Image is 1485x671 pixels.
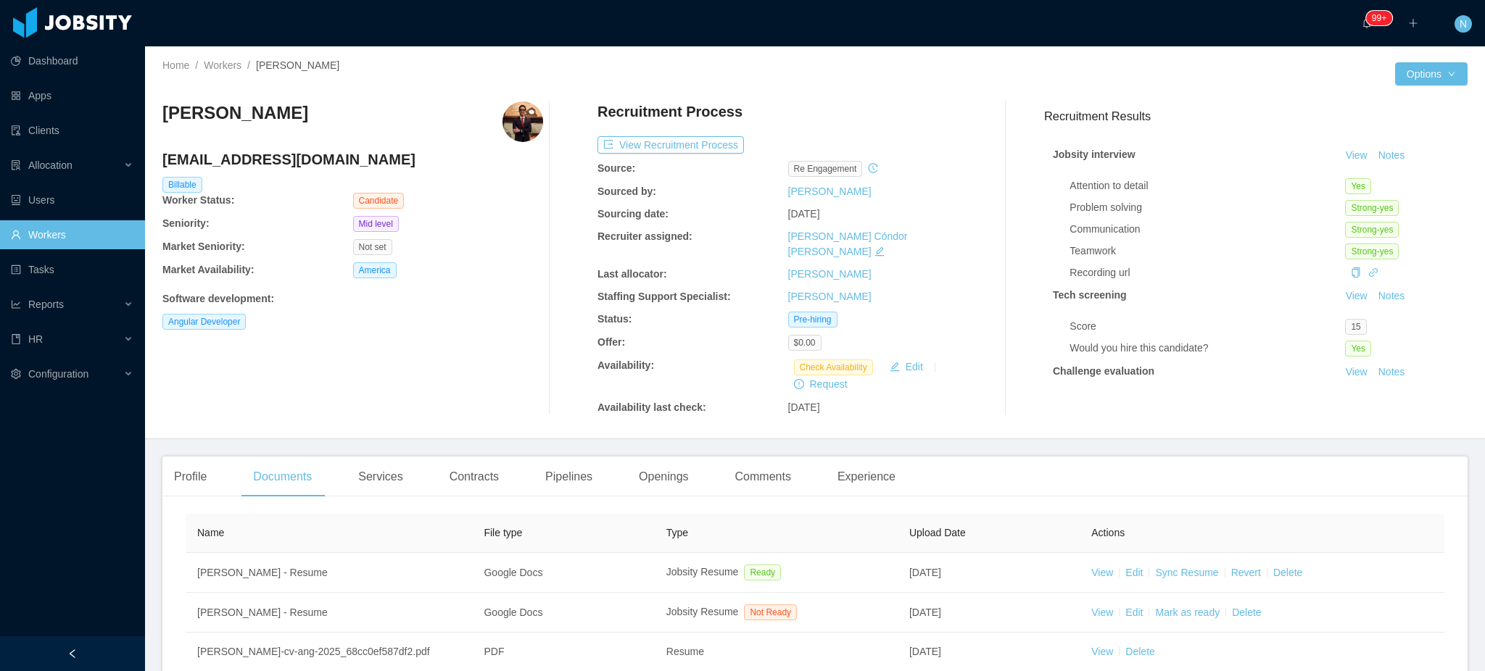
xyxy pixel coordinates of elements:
[162,457,218,497] div: Profile
[11,116,133,145] a: icon: auditClients
[1366,11,1392,25] sup: 1684
[1125,567,1143,578] a: Edit
[502,101,543,142] img: c577db8f-f14e-4448-9f48-13840a1803fb_68d7143c18a10-400w.png
[1351,265,1361,280] div: Copy
[353,193,405,209] span: Candidate
[1460,15,1467,33] span: N
[197,527,224,538] span: Name
[28,299,64,310] span: Reports
[597,359,654,371] b: Availability:
[788,268,872,280] a: [PERSON_NAME]
[1408,18,1418,28] i: icon: plus
[28,159,73,171] span: Allocation
[1351,267,1361,278] i: icon: copy
[1053,365,1154,377] strong: Challenge evaluation
[1070,265,1345,280] div: Recording url
[597,208,669,220] b: Sourcing date:
[597,313,632,325] b: Status:
[788,161,863,177] span: re engagement
[204,59,241,71] a: Workers
[11,299,21,309] i: icon: line-chart
[186,593,472,633] td: [PERSON_NAME] - Resume
[162,217,210,229] b: Seniority:
[353,239,392,255] span: Not set
[744,564,781,580] span: Ready
[788,208,820,220] span: [DATE]
[1368,267,1378,278] a: icon: link
[1053,149,1136,160] strong: Jobsity interview
[627,457,700,497] div: Openings
[597,268,667,280] b: Last allocator:
[597,162,635,174] b: Source:
[11,160,21,170] i: icon: solution
[1070,200,1345,215] div: Problem solving
[162,101,308,125] h3: [PERSON_NAME]
[788,335,822,351] span: $0.00
[597,401,706,413] b: Availability last check:
[909,607,941,618] span: [DATE]
[1091,646,1113,657] a: View
[1373,288,1411,305] button: Notes
[28,368,88,380] span: Configuration
[666,566,739,578] span: Jobsity Resume
[666,527,688,538] span: Type
[1155,567,1218,578] a: Sync Resume
[597,136,744,154] button: icon: exportView Recruitment Process
[1345,319,1366,335] span: 15
[247,59,250,71] span: /
[597,186,656,197] b: Sourced by:
[597,139,744,151] a: icon: exportView Recruitment Process
[1070,178,1345,193] div: Attention to detail
[11,46,133,75] a: icon: pie-chartDashboard
[909,646,941,657] span: [DATE]
[162,149,543,170] h4: [EMAIL_ADDRESS][DOMAIN_NAME]
[1362,18,1372,28] i: icon: bell
[11,220,133,249] a: icon: userWorkers
[788,401,820,413] span: [DATE]
[1341,149,1373,161] a: View
[724,457,803,497] div: Comments
[1070,243,1345,259] div: Teamwork
[788,375,853,393] button: icon: exclamation-circleRequest
[241,457,323,497] div: Documents
[1125,646,1154,657] a: Delete
[868,163,878,173] i: icon: history
[162,177,202,193] span: Billable
[884,358,929,375] button: icon: editEdit
[1070,222,1345,237] div: Communication
[162,314,246,330] span: Angular Developer
[1070,341,1345,356] div: Would you hire this candidate?
[597,230,692,242] b: Recruiter assigned:
[1053,289,1127,301] strong: Tech screening
[472,553,654,593] td: Google Docs
[256,59,339,71] span: [PERSON_NAME]
[1345,178,1371,194] span: Yes
[666,606,739,617] span: Jobsity Resume
[597,291,731,302] b: Staffing Support Specialist:
[1345,222,1399,238] span: Strong-yes
[484,527,522,538] span: File type
[1091,607,1113,618] a: View
[11,369,21,379] i: icon: setting
[1070,319,1345,334] div: Score
[162,241,245,252] b: Market Seniority:
[1345,341,1371,357] span: Yes
[162,264,255,275] b: Market Availability:
[1345,200,1399,216] span: Strong-yes
[597,101,742,122] h4: Recruitment Process
[1125,607,1143,618] a: Edit
[1341,290,1373,301] a: View
[347,457,414,497] div: Services
[666,646,704,657] span: Resume
[162,194,234,206] b: Worker Status:
[186,553,472,593] td: [PERSON_NAME] - Resume
[11,334,21,344] i: icon: book
[788,230,908,257] a: [PERSON_NAME] Cóndor [PERSON_NAME]
[909,567,941,578] span: [DATE]
[11,255,133,284] a: icon: profileTasks
[874,246,885,257] i: icon: edit
[909,527,966,538] span: Upload Date
[472,593,654,633] td: Google Docs
[788,312,837,328] span: Pre-hiring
